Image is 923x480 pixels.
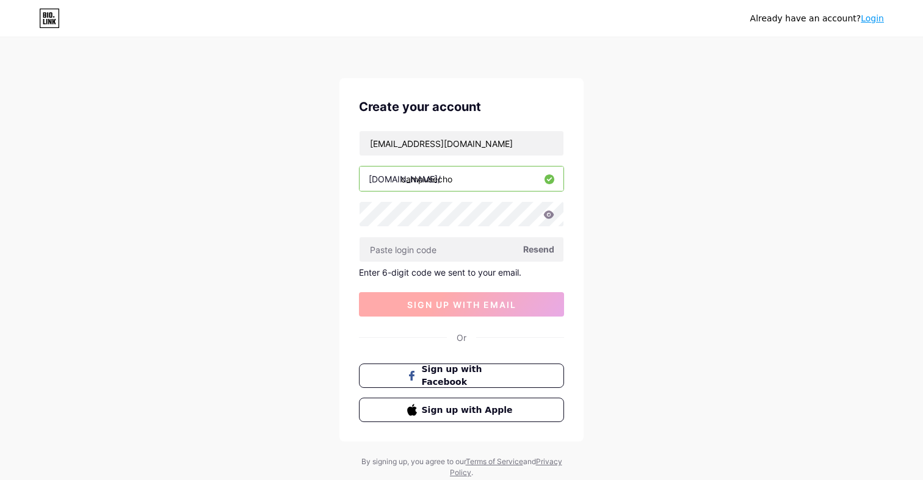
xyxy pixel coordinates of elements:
button: sign up with email [359,292,564,317]
span: Sign up with Facebook [422,363,516,389]
a: Terms of Service [466,457,523,466]
div: Create your account [359,98,564,116]
button: Sign up with Facebook [359,364,564,388]
input: username [360,167,563,191]
span: Sign up with Apple [422,404,516,417]
span: Resend [523,243,554,256]
div: Enter 6-digit code we sent to your email. [359,267,564,278]
input: Email [360,131,563,156]
input: Paste login code [360,237,563,262]
a: Login [861,13,884,23]
div: By signing up, you agree to our and . [358,456,565,478]
div: [DOMAIN_NAME]/ [369,173,441,185]
button: Sign up with Apple [359,398,564,422]
span: sign up with email [407,299,516,310]
div: Already have an account? [750,12,884,25]
div: Or [457,331,466,344]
